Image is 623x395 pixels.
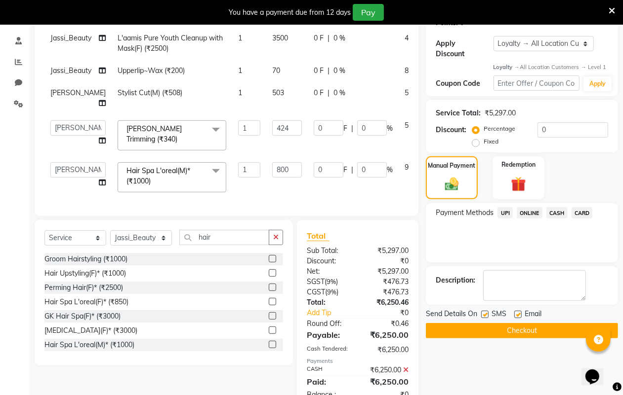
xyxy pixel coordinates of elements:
div: Paid: [299,376,358,388]
span: F [343,123,347,134]
div: All Location Customers → Level 1 [494,63,608,72]
img: _cash.svg [441,176,463,192]
div: GK Hair Spa(F)* (₹3000) [44,311,121,322]
span: Send Details On [426,309,477,321]
div: ₹0 [358,256,416,266]
div: Apply Discount [436,38,493,59]
div: ( ) [299,277,358,287]
div: Groom Hairstyling (₹1000) [44,254,127,264]
div: Service Total: [436,108,481,118]
label: Manual Payment [428,161,476,170]
label: Redemption [501,160,536,169]
button: Checkout [426,323,618,338]
button: Pay [353,4,384,21]
div: Coupon Code [436,78,493,89]
span: Email [525,309,541,321]
span: 1 [238,34,242,42]
div: Payable: [299,329,358,341]
div: Payments [307,357,409,365]
div: ₹476.73 [358,287,416,297]
div: ₹5,297.00 [485,108,516,118]
div: Round Off: [299,319,358,329]
iframe: chat widget [581,356,613,385]
div: Perming Hair(F)* (₹2500) [44,283,123,293]
span: Jassi_Beauty [50,66,91,75]
span: SGST [307,277,325,286]
span: 503 [272,88,284,97]
span: CARD [572,207,593,218]
span: CGST [307,287,325,296]
div: ₹6,250.00 [358,376,416,388]
span: 0 % [333,33,345,43]
button: Apply [583,76,612,91]
span: CASH [546,207,568,218]
div: Discount: [299,256,358,266]
a: x [151,177,155,185]
span: Total [307,231,330,241]
span: | [328,33,330,43]
strong: Loyalty → [494,64,520,71]
div: ₹5,297.00 [358,266,416,277]
span: 1 [238,88,242,97]
span: | [328,88,330,98]
div: You have a payment due from 12 days [229,7,351,18]
span: ONLINE [517,207,542,218]
div: Hair Upstyling(F)* (₹1000) [44,268,126,279]
span: Hair Spa L'oreal(M)* (₹1000) [126,166,190,185]
span: 500.32 [405,121,426,130]
span: 4130 [405,34,420,42]
span: 0 F [314,66,324,76]
span: % [387,123,393,134]
span: 3500 [272,34,288,42]
div: Cash Tendered: [299,345,358,355]
div: Net: [299,266,358,277]
span: 0 F [314,88,324,98]
span: | [351,123,353,134]
span: Stylist Cut(M) (₹508) [118,88,182,97]
label: Percentage [484,124,515,133]
div: ( ) [299,287,358,297]
span: Payment Methods [436,208,494,218]
input: Search or Scan [179,230,269,245]
span: 0 % [333,88,345,98]
span: 944 [405,163,416,172]
div: ₹6,250.00 [358,329,416,341]
span: UPI [498,207,513,218]
div: Total: [299,297,358,308]
div: ₹6,250.46 [358,297,416,308]
input: Enter Offer / Coupon Code [494,75,580,91]
span: Jassi_Beauty [50,34,91,42]
div: [MEDICAL_DATA](F)* (₹3000) [44,325,137,336]
div: Description: [436,275,475,286]
span: Upperlip~Wax (₹200) [118,66,185,75]
span: 0 F [314,33,324,43]
div: Hair Spa L'oreal(M)* (₹1000) [44,340,134,350]
a: x [177,135,182,144]
span: 1 [238,66,242,75]
img: _gift.svg [506,175,530,193]
span: F [343,165,347,175]
span: 9% [327,288,336,296]
span: | [328,66,330,76]
span: | [351,165,353,175]
div: ₹0.46 [358,319,416,329]
label: Fixed [484,137,498,146]
div: ₹0 [368,308,416,318]
span: 82.6 [405,66,418,75]
span: [PERSON_NAME] Trimming (₹340) [126,124,182,144]
div: Sub Total: [299,246,358,256]
span: % [387,165,393,175]
span: L'aamis Pure Youth Cleanup with Mask(F) (₹2500) [118,34,223,53]
div: ₹5,297.00 [358,246,416,256]
a: Add Tip [299,308,368,318]
span: 0 % [333,66,345,76]
div: CASH [299,365,358,375]
span: 9% [327,278,336,286]
span: 70 [272,66,280,75]
span: [PERSON_NAME] [50,88,106,97]
div: ₹6,250.00 [358,345,416,355]
span: 593.54 [405,88,426,97]
div: ₹476.73 [358,277,416,287]
div: Discount: [436,125,466,135]
div: Hair Spa L'oreal(F)* (₹850) [44,297,128,307]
